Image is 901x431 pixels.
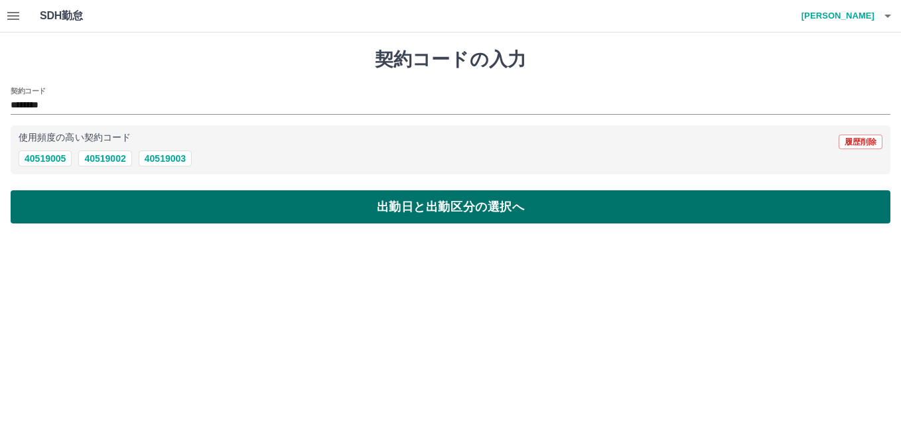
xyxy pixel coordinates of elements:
[11,190,890,223] button: 出勤日と出勤区分の選択へ
[11,86,46,96] h2: 契約コード
[78,151,131,166] button: 40519002
[139,151,192,166] button: 40519003
[839,135,882,149] button: 履歴削除
[19,133,131,143] p: 使用頻度の高い契約コード
[19,151,72,166] button: 40519005
[11,48,890,71] h1: 契約コードの入力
